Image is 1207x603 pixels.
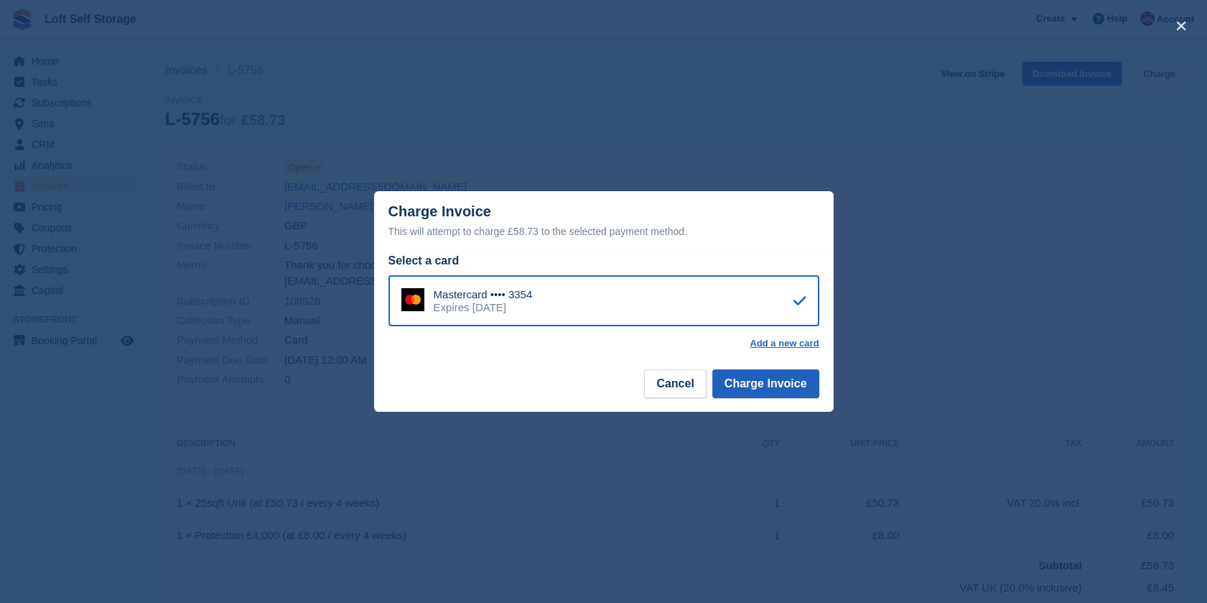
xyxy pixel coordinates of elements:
div: Mastercard •••• 3354 [434,288,533,301]
button: close [1170,14,1193,37]
img: Mastercard Logo [401,288,424,311]
a: Add a new card [750,338,819,349]
div: This will attempt to charge £58.73 to the selected payment method. [388,223,819,240]
div: Expires [DATE] [434,301,533,314]
div: Charge Invoice [388,203,819,240]
button: Cancel [644,369,706,398]
button: Charge Invoice [712,369,819,398]
div: Select a card [388,252,819,270]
